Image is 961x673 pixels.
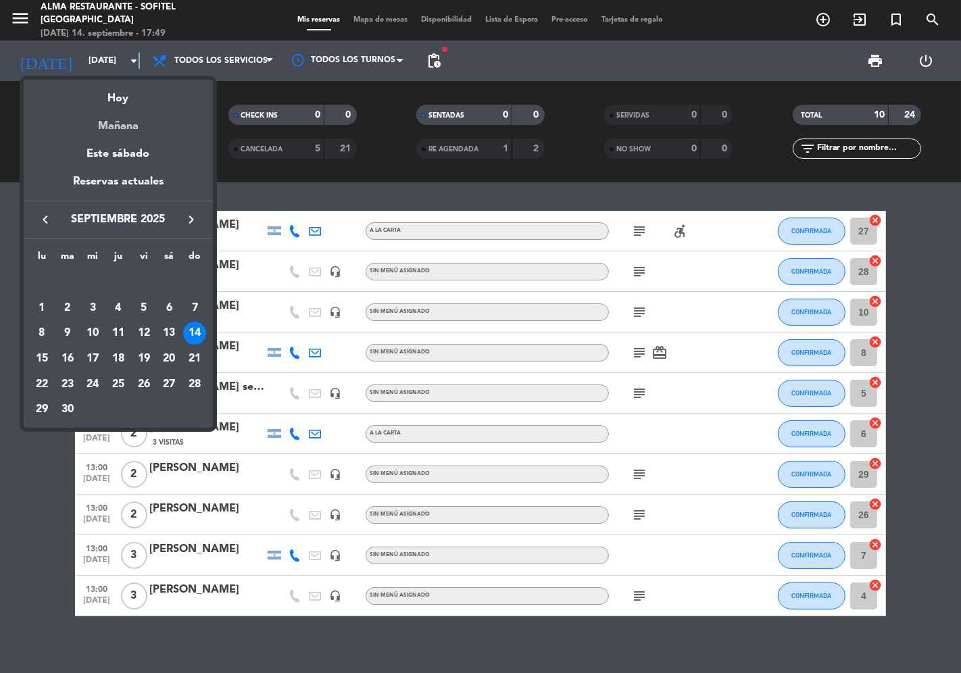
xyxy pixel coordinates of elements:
td: 19 de septiembre de 2025 [131,346,157,372]
div: 23 [56,373,79,396]
div: Mañana [24,107,213,135]
td: 4 de septiembre de 2025 [105,295,131,321]
td: 18 de septiembre de 2025 [105,346,131,372]
i: keyboard_arrow_left [37,211,53,228]
th: miércoles [80,249,105,270]
td: 14 de septiembre de 2025 [182,321,207,347]
div: Este sábado [24,135,213,173]
th: jueves [105,249,131,270]
th: martes [55,249,80,270]
div: 15 [30,347,53,370]
td: 11 de septiembre de 2025 [105,321,131,347]
td: 29 de septiembre de 2025 [29,397,55,423]
td: 8 de septiembre de 2025 [29,321,55,347]
button: keyboard_arrow_left [33,211,57,228]
td: 9 de septiembre de 2025 [55,321,80,347]
div: 7 [183,297,206,320]
div: 12 [132,322,155,345]
div: 2 [56,297,79,320]
td: 25 de septiembre de 2025 [105,372,131,397]
th: sábado [157,249,182,270]
div: 13 [157,322,180,345]
td: 20 de septiembre de 2025 [157,346,182,372]
td: 6 de septiembre de 2025 [157,295,182,321]
div: 21 [183,347,206,370]
td: 27 de septiembre de 2025 [157,372,182,397]
th: viernes [131,249,157,270]
td: 17 de septiembre de 2025 [80,346,105,372]
td: 3 de septiembre de 2025 [80,295,105,321]
div: 11 [107,322,130,345]
td: 23 de septiembre de 2025 [55,372,80,397]
td: 12 de septiembre de 2025 [131,321,157,347]
div: 27 [157,373,180,396]
td: SEP. [29,270,207,295]
td: 5 de septiembre de 2025 [131,295,157,321]
div: 25 [107,373,130,396]
div: 29 [30,398,53,421]
td: 15 de septiembre de 2025 [29,346,55,372]
td: 7 de septiembre de 2025 [182,295,207,321]
div: 26 [132,373,155,396]
td: 10 de septiembre de 2025 [80,321,105,347]
td: 30 de septiembre de 2025 [55,397,80,423]
td: 26 de septiembre de 2025 [131,372,157,397]
div: 8 [30,322,53,345]
div: 30 [56,398,79,421]
div: 18 [107,347,130,370]
td: 22 de septiembre de 2025 [29,372,55,397]
div: 1 [30,297,53,320]
th: domingo [182,249,207,270]
div: 22 [30,373,53,396]
div: 4 [107,297,130,320]
td: 13 de septiembre de 2025 [157,321,182,347]
div: 5 [132,297,155,320]
span: septiembre 2025 [57,211,179,228]
div: 9 [56,322,79,345]
td: 28 de septiembre de 2025 [182,372,207,397]
th: lunes [29,249,55,270]
div: 16 [56,347,79,370]
div: 24 [81,373,104,396]
div: 19 [132,347,155,370]
div: 6 [157,297,180,320]
td: 1 de septiembre de 2025 [29,295,55,321]
td: 24 de septiembre de 2025 [80,372,105,397]
td: 16 de septiembre de 2025 [55,346,80,372]
td: 21 de septiembre de 2025 [182,346,207,372]
i: keyboard_arrow_right [183,211,199,228]
div: 20 [157,347,180,370]
div: 28 [183,373,206,396]
td: 2 de septiembre de 2025 [55,295,80,321]
div: 10 [81,322,104,345]
div: Reservas actuales [24,173,213,201]
div: 3 [81,297,104,320]
button: keyboard_arrow_right [179,211,203,228]
div: Hoy [24,80,213,107]
div: 17 [81,347,104,370]
div: 14 [183,322,206,345]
